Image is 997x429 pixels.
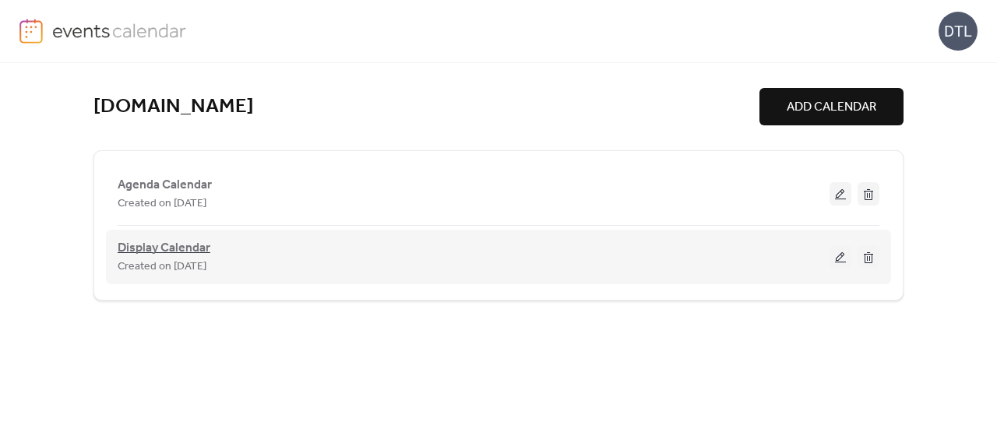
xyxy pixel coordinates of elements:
span: Display Calendar [118,239,210,258]
span: Created on [DATE] [118,258,206,276]
img: logo [19,19,43,44]
button: ADD CALENDAR [759,88,904,125]
a: Display Calendar [118,244,210,253]
a: [DOMAIN_NAME] [93,94,254,120]
span: Agenda Calendar [118,176,212,195]
a: Agenda Calendar [118,181,212,189]
span: Created on [DATE] [118,195,206,213]
img: logo-type [52,19,187,42]
span: ADD CALENDAR [787,98,876,117]
div: DTL [939,12,978,51]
